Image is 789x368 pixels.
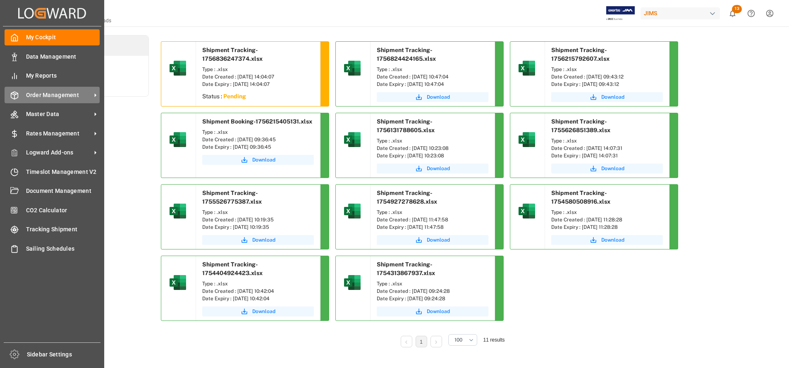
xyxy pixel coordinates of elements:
div: Date Created : [DATE] 14:04:07 [202,73,314,81]
span: Document Management [26,187,100,195]
button: show 13 new notifications [723,4,742,23]
div: Date Expiry : [DATE] 10:23:08 [377,152,488,159]
div: Date Expiry : [DATE] 14:04:07 [202,81,314,88]
div: Date Created : [DATE] 14:07:31 [551,145,663,152]
span: Rates Management [26,129,91,138]
div: Type : .xlsx [202,128,314,136]
img: microsoft-excel-2019--v1.png [342,130,362,150]
div: Date Expiry : [DATE] 10:47:04 [377,81,488,88]
img: microsoft-excel-2019--v1.png [168,130,188,150]
div: Date Created : [DATE] 11:47:58 [377,216,488,223]
img: microsoft-excel-2019--v1.png [342,201,362,221]
button: Download [551,235,663,245]
div: Date Created : [DATE] 11:28:28 [551,216,663,223]
div: Date Expiry : [DATE] 11:28:28 [551,223,663,231]
button: Download [551,164,663,173]
div: Date Expiry : [DATE] 11:47:58 [377,223,488,231]
sapn: Pending [223,93,246,100]
div: Type : .xlsx [377,137,488,145]
img: microsoft-excel-2019--v1.png [342,58,362,78]
a: Sailing Schedules [5,240,100,256]
div: Type : .xlsx [551,137,663,145]
button: JIMS [641,5,723,21]
div: Date Created : [DATE] 10:19:35 [202,216,314,223]
span: Download [427,93,450,101]
span: Download [601,93,624,101]
a: Timeslot Management V2 [5,164,100,180]
img: Exertis%20JAM%20-%20Email%20Logo.jpg_1722504956.jpg [606,6,635,21]
span: CO2 Calculator [26,206,100,215]
span: Shipment Tracking-1754313867937.xlsx [377,261,435,276]
div: Type : .xlsx [202,209,314,216]
span: My Cockpit [26,33,100,42]
span: Shipment Tracking-1756131788605.xlsx [377,118,435,133]
span: Shipment Tracking-1754404924423.xlsx [202,261,263,276]
a: Data Management [5,48,100,64]
img: microsoft-excel-2019--v1.png [517,201,537,221]
div: Type : .xlsx [551,209,663,216]
div: JIMS [641,7,720,19]
button: Download [202,235,314,245]
div: Date Created : [DATE] 10:47:04 [377,73,488,81]
span: Download [601,165,624,172]
div: Status : [196,90,320,105]
div: Date Expiry : [DATE] 10:19:35 [202,223,314,231]
span: Timeslot Management V2 [26,168,100,176]
span: Shipment Booking-1756215405131.xlsx [202,118,312,125]
span: Master Data [26,110,91,119]
img: microsoft-excel-2019--v1.png [168,201,188,221]
div: Date Created : [DATE] 09:36:45 [202,136,314,143]
span: Sailing Schedules [26,245,100,253]
span: 100 [454,336,462,344]
a: My Cockpit [5,29,100,45]
span: 11 results [483,337,505,343]
img: microsoft-excel-2019--v1.png [342,273,362,292]
button: Download [377,306,488,316]
img: microsoft-excel-2019--v1.png [517,58,537,78]
a: Tracking Shipment [5,221,100,237]
button: Download [202,306,314,316]
span: Download [601,236,624,244]
div: Date Created : [DATE] 10:23:08 [377,145,488,152]
button: Download [377,235,488,245]
span: Download [252,156,275,164]
div: Date Created : [DATE] 10:42:04 [202,287,314,295]
div: Type : .xlsx [377,66,488,73]
div: Date Expiry : [DATE] 10:42:04 [202,295,314,302]
button: Help Center [742,4,760,23]
a: CO2 Calculator [5,202,100,218]
span: Shipment Tracking-1754927278628.xlsx [377,190,437,205]
div: Type : .xlsx [202,280,314,287]
span: Shipment Tracking-1755526775387.xlsx [202,190,262,205]
span: Shipment Tracking-1756215792607.xlsx [551,47,610,62]
span: My Reports [26,71,100,80]
a: Document Management [5,183,100,199]
button: open menu [448,334,477,346]
span: Download [427,165,450,172]
button: Download [551,92,663,102]
span: 13 [732,5,742,13]
span: Shipment Tracking-1754580508916.xlsx [551,190,610,205]
div: Type : .xlsx [377,280,488,287]
div: Date Expiry : [DATE] 14:07:31 [551,152,663,159]
a: Download [377,164,488,173]
div: Type : .xlsx [377,209,488,216]
img: microsoft-excel-2019--v1.png [517,130,537,150]
div: Date Expiry : [DATE] 09:36:45 [202,143,314,151]
span: Shipment Tracking-1756836247374.xlsx [202,47,263,62]
img: microsoft-excel-2019--v1.png [168,58,188,78]
a: Download [377,92,488,102]
div: Type : .xlsx [202,66,314,73]
span: Logward Add-ons [26,148,91,157]
div: Date Created : [DATE] 09:24:28 [377,287,488,295]
div: Date Created : [DATE] 09:43:12 [551,73,663,81]
a: My Reports [5,68,100,84]
div: Date Expiry : [DATE] 09:43:12 [551,81,663,88]
li: Next Page [430,336,442,347]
